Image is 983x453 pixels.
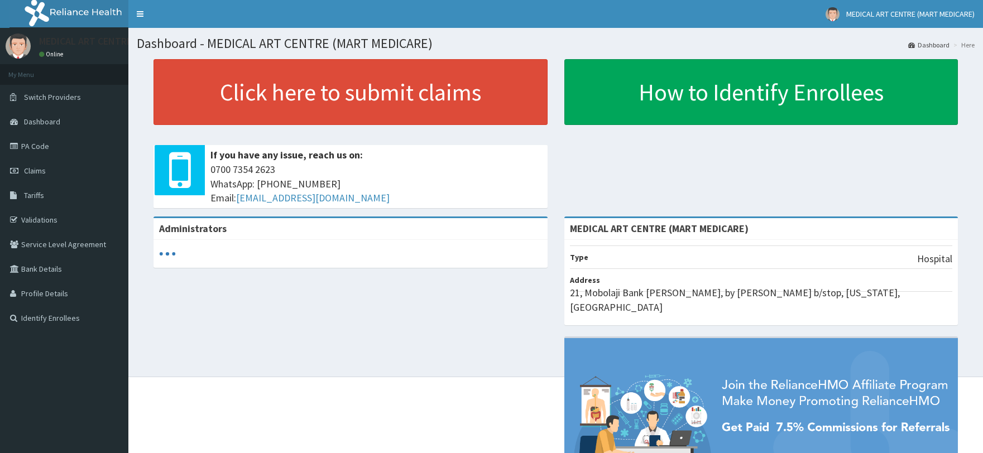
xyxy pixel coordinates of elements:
span: MEDICAL ART CENTRE (MART MEDICARE) [846,9,975,19]
b: Address [570,275,600,285]
b: Administrators [159,222,227,235]
b: If you have any issue, reach us on: [210,148,363,161]
img: User Image [826,7,840,21]
b: Type [570,252,588,262]
a: [EMAIL_ADDRESS][DOMAIN_NAME] [236,191,390,204]
span: 0700 7354 2623 WhatsApp: [PHONE_NUMBER] Email: [210,162,542,205]
a: Click here to submit claims [154,59,548,125]
p: Hospital [917,252,952,266]
span: Dashboard [24,117,60,127]
p: MEDICAL ART CENTRE (MART MEDICARE) [39,36,210,46]
li: Here [951,40,975,50]
a: Online [39,50,66,58]
h1: Dashboard - MEDICAL ART CENTRE (MART MEDICARE) [137,36,975,51]
a: Dashboard [908,40,950,50]
img: User Image [6,33,31,59]
strong: MEDICAL ART CENTRE (MART MEDICARE) [570,222,749,235]
p: 21, Mobolaji Bank [PERSON_NAME], by [PERSON_NAME] b/stop, [US_STATE], [GEOGRAPHIC_DATA] [570,286,953,314]
span: Tariffs [24,190,44,200]
span: Claims [24,166,46,176]
span: Switch Providers [24,92,81,102]
a: How to Identify Enrollees [564,59,958,125]
svg: audio-loading [159,245,176,262]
